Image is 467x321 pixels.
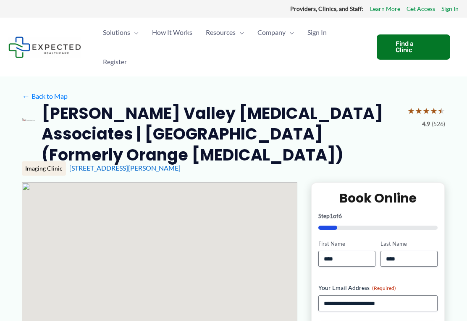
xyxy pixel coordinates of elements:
label: Your Email Address [318,284,438,292]
span: 1 [330,212,333,219]
span: Register [103,47,127,76]
span: (Required) [372,285,396,291]
a: ResourcesMenu Toggle [199,18,251,47]
h2: Book Online [318,190,438,206]
a: SolutionsMenu Toggle [96,18,145,47]
span: Resources [206,18,236,47]
span: 4.9 [422,118,430,129]
span: ← [22,92,30,100]
a: Sign In [301,18,333,47]
a: Register [96,47,134,76]
span: How It Works [152,18,192,47]
span: ★ [415,103,422,118]
a: [STREET_ADDRESS][PERSON_NAME] [69,164,181,172]
nav: Primary Site Navigation [96,18,368,76]
span: Menu Toggle [236,18,244,47]
span: ★ [407,103,415,118]
a: ←Back to Map [22,90,68,103]
span: 6 [338,212,342,219]
a: Find a Clinic [377,34,450,60]
span: Menu Toggle [130,18,139,47]
h2: [PERSON_NAME] Valley [MEDICAL_DATA] Associates | [GEOGRAPHIC_DATA] (Formerly Orange [MEDICAL_DATA]) [42,103,401,165]
div: Imaging Clinic [22,161,66,176]
a: Get Access [407,3,435,14]
label: First Name [318,240,375,248]
span: Menu Toggle [286,18,294,47]
strong: Providers, Clinics, and Staff: [290,5,364,12]
span: Sign In [307,18,327,47]
img: Expected Healthcare Logo - side, dark font, small [8,37,81,58]
span: ★ [438,103,445,118]
span: Solutions [103,18,130,47]
span: ★ [430,103,438,118]
label: Last Name [380,240,438,248]
span: Company [257,18,286,47]
span: ★ [422,103,430,118]
a: Sign In [441,3,459,14]
p: Step of [318,213,438,219]
span: (526) [432,118,445,129]
a: How It Works [145,18,199,47]
a: CompanyMenu Toggle [251,18,301,47]
a: Learn More [370,3,400,14]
